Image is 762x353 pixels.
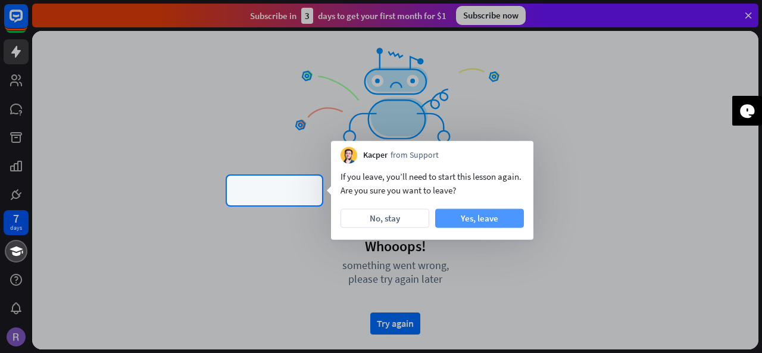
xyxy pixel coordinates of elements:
[391,149,439,161] span: from Support
[363,149,388,161] span: Kacper
[435,209,524,228] button: Yes, leave
[341,170,524,197] div: If you leave, you’ll need to start this lesson again. Are you sure you want to leave?
[10,5,45,40] button: Open LiveChat chat widget
[341,209,429,228] button: No, stay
